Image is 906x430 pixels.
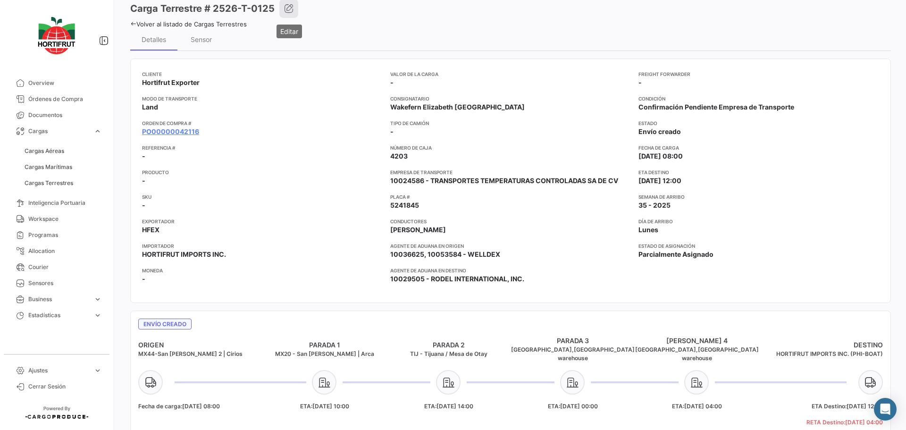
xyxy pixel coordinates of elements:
span: Cargas [28,127,90,135]
span: expand_more [93,311,102,320]
span: Parcialmente Asignado [638,250,713,259]
span: Estadísticas [28,311,90,320]
h5: [GEOGRAPHIC_DATA],[GEOGRAPHIC_DATA] warehouse [635,346,759,363]
span: Workspace [28,215,102,223]
a: Overview [8,75,106,91]
h5: ETA: [262,402,386,411]
app-card-info-title: Fecha de carga [638,144,879,152]
span: Envío creado [638,127,681,136]
span: [PERSON_NAME] [390,225,446,235]
span: - [390,78,394,87]
a: Cargas Aéreas [21,144,106,158]
span: Cerrar Sesión [28,382,102,391]
app-card-info-title: Número de Caja [390,144,631,152]
app-card-info-title: Exportador [142,218,383,225]
div: Sensor [191,35,212,43]
span: - [390,127,394,136]
a: Workspace [8,211,106,227]
span: 10024586 - TRANSPORTES TEMPERATURAS CONTROLADAS SA DE CV [390,176,618,185]
h5: MX44-San [PERSON_NAME] 2 | Cirios [138,350,262,358]
div: Abrir Intercom Messenger [874,398,897,421]
app-card-info-title: Agente de Aduana en Origen [390,242,631,250]
span: 10036625, 10053584 - WELLDEX [390,250,500,259]
span: - [142,152,145,161]
app-card-info-title: Tipo de Camión [390,119,631,127]
app-card-info-title: Semana de Arribo [638,193,879,201]
span: expand_more [93,295,102,304]
span: [DATE] 10:00 [312,403,349,410]
app-card-info-title: SKU [142,193,383,201]
span: Confirmación Pendiente Empresa de Transporte [638,102,794,112]
a: Documentos [8,107,106,123]
app-card-info-title: Conductores [390,218,631,225]
app-card-info-title: Importador [142,242,383,250]
h4: PARADA 1 [262,340,386,350]
span: Land [142,102,158,112]
app-card-info-title: Consignatario [390,95,631,102]
app-card-info-title: Moneda [142,267,383,274]
a: Cargas Terrestres [21,176,106,190]
span: Programas [28,231,102,239]
span: Documentos [28,111,102,119]
app-card-info-title: Valor de la Carga [390,70,631,78]
h4: DESTINO [759,340,883,350]
span: 5241845 [390,201,419,210]
span: - [142,201,145,210]
span: [DATE] 08:00 [638,152,683,161]
a: Programas [8,227,106,243]
app-card-info-title: Condición [638,95,879,102]
app-card-info-title: Producto [142,169,383,176]
span: Ajustes [28,366,90,375]
span: Órdenes de Compra [28,95,102,103]
h5: RETA Destino: [759,418,883,427]
span: [DATE] 04:00 [684,403,722,410]
app-card-info-title: Cliente [142,70,383,78]
span: Cargas Terrestres [25,179,73,187]
h5: Fecha de carga: [138,402,262,411]
a: Cargas Marítimas [21,160,106,174]
h5: [GEOGRAPHIC_DATA],[GEOGRAPHIC_DATA] warehouse [511,346,635,363]
a: Sensores [8,275,106,291]
a: Volver al listado de Cargas Terrestres [130,20,247,28]
h5: MX20 - San [PERSON_NAME] | Arca [262,350,386,358]
a: Courier [8,259,106,275]
app-card-info-title: Referencia # [142,144,383,152]
h5: ETA: [386,402,511,411]
h4: [PERSON_NAME] 4 [635,336,759,346]
a: PO00000042116 [142,127,199,136]
span: expand_more [93,366,102,375]
span: Inteligencia Portuaria [28,199,102,207]
span: Business [28,295,90,304]
span: 35 - 2025 [638,201,671,210]
span: HFEX [142,225,159,235]
a: Allocation [8,243,106,259]
span: Cargas Marítimas [25,163,72,171]
span: Lunes [638,225,658,235]
a: Órdenes de Compra [8,91,106,107]
h5: TIJ - Tijuana / Mesa de Otay [386,350,511,358]
app-card-info-title: Estado [638,119,879,127]
span: [DATE] 08:00 [182,403,220,410]
h5: ETA: [511,402,635,411]
span: [DATE] 12:00 [847,403,883,410]
span: Cargas Aéreas [25,147,64,155]
h4: PARADA 2 [386,340,511,350]
app-card-info-title: Placa # [390,193,631,201]
h5: ETA Destino: [759,402,883,411]
span: [DATE] 04:00 [845,419,883,426]
app-card-info-title: ETA Destino [638,169,879,176]
span: 4203 [390,152,408,161]
div: Editar [277,25,302,38]
app-card-info-title: Día de Arribo [638,218,879,225]
app-card-info-title: Orden de Compra # [142,119,383,127]
span: Courier [28,263,102,271]
h5: HORTIFRUT IMPORTS INC. (PHI-BOAT) [759,350,883,358]
a: Inteligencia Portuaria [8,195,106,211]
span: - [638,78,642,87]
h3: Carga Terrestre # 2526-T-0125 [130,2,275,15]
span: [DATE] 00:00 [560,403,598,410]
span: Wakefern Elizabeth [GEOGRAPHIC_DATA] [390,102,525,112]
span: [DATE] 12:00 [638,176,681,185]
app-card-info-title: Agente de Aduana en Destino [390,267,631,274]
span: HORTIFRUT IMPORTS INC. [142,250,226,259]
